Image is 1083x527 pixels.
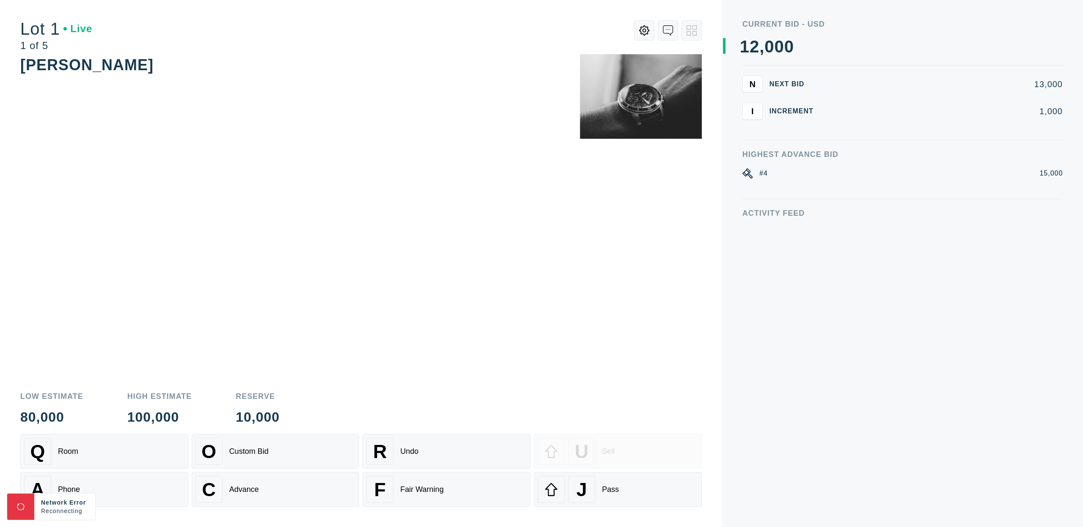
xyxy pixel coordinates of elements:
span: I [751,106,754,116]
div: 100,000 [127,410,192,424]
div: Lot 1 [20,20,92,37]
span: J [576,479,587,500]
button: N [742,76,763,93]
div: #4 [759,168,768,178]
div: Phone [58,485,80,494]
div: Reconnecting [41,507,88,515]
button: APhone [20,472,188,507]
div: 2 [750,38,759,55]
div: 1 [740,38,750,55]
span: F [374,479,386,500]
div: Custom Bid [229,447,269,456]
div: Fair Warning [400,485,443,494]
button: I [742,103,763,120]
div: Activity Feed [742,209,1063,217]
div: High Estimate [127,393,192,400]
div: Current Bid - USD [742,20,1063,28]
button: QRoom [20,434,188,469]
button: JPass [534,472,702,507]
div: Highest Advance Bid [742,151,1063,158]
span: U [575,441,588,462]
button: USell [534,434,702,469]
div: 1 of 5 [20,41,92,51]
span: N [749,79,755,89]
div: 0 [775,38,784,55]
div: Reserve [236,393,280,400]
div: Advance [229,485,259,494]
span: O [201,441,216,462]
span: R [373,441,387,462]
span: C [202,479,215,500]
button: RUndo [363,434,531,469]
div: [PERSON_NAME] [20,56,154,74]
div: Low Estimate [20,393,83,400]
div: 0 [764,38,774,55]
div: Pass [602,485,619,494]
div: Live [63,24,92,34]
div: Increment [770,108,820,115]
div: 0 [784,38,794,55]
div: Room [58,447,78,456]
span: Q [30,441,45,462]
div: 13,000 [827,80,1063,88]
div: 10,000 [236,410,280,424]
div: Next Bid [770,81,820,88]
button: OCustom Bid [192,434,360,469]
div: Undo [400,447,418,456]
div: Network Error [41,498,88,507]
button: CAdvance [192,472,360,507]
div: , [759,38,764,207]
span: A [31,479,44,500]
div: 1,000 [827,107,1063,115]
button: FFair Warning [363,472,531,507]
div: Sell [602,447,615,456]
div: 80,000 [20,410,83,424]
div: 15,000 [1039,168,1063,178]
